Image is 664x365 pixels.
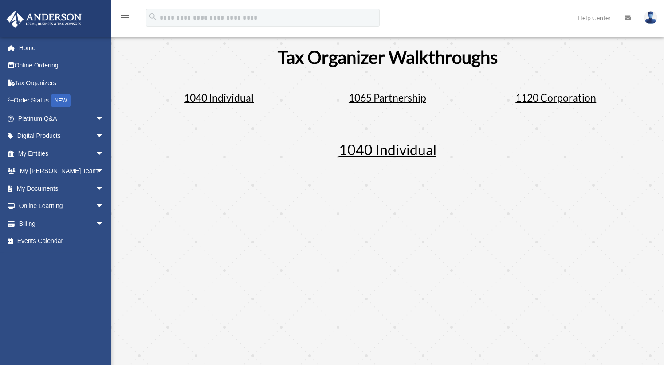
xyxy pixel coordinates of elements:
[95,162,113,181] span: arrow_drop_down
[120,12,130,23] i: menu
[6,145,118,162] a: My Entitiesarrow_drop_down
[6,110,118,127] a: Platinum Q&Aarrow_drop_down
[349,91,426,104] span: 1065 Partnership
[95,127,113,145] span: arrow_drop_down
[6,180,118,197] a: My Documentsarrow_drop_down
[51,94,71,107] div: NEW
[6,127,118,145] a: Digital Productsarrow_drop_down
[6,92,118,110] a: Order StatusNEW
[120,16,130,23] a: menu
[339,141,436,158] span: 1040 Individual
[6,57,118,75] a: Online Ordering
[148,12,158,22] i: search
[6,232,118,250] a: Events Calendar
[278,47,498,68] span: Tax Organizer Walkthroughs
[95,215,113,233] span: arrow_drop_down
[95,180,113,198] span: arrow_drop_down
[515,91,596,104] span: 1120 Corporation
[95,110,113,128] span: arrow_drop_down
[4,11,84,28] img: Anderson Advisors Platinum Portal
[644,11,657,24] img: User Pic
[6,74,118,92] a: Tax Organizers
[6,162,118,180] a: My [PERSON_NAME] Teamarrow_drop_down
[95,145,113,163] span: arrow_drop_down
[184,91,254,104] span: 1040 Individual
[95,197,113,216] span: arrow_drop_down
[6,197,118,215] a: Online Learningarrow_drop_down
[6,39,118,57] a: Home
[6,215,118,232] a: Billingarrow_drop_down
